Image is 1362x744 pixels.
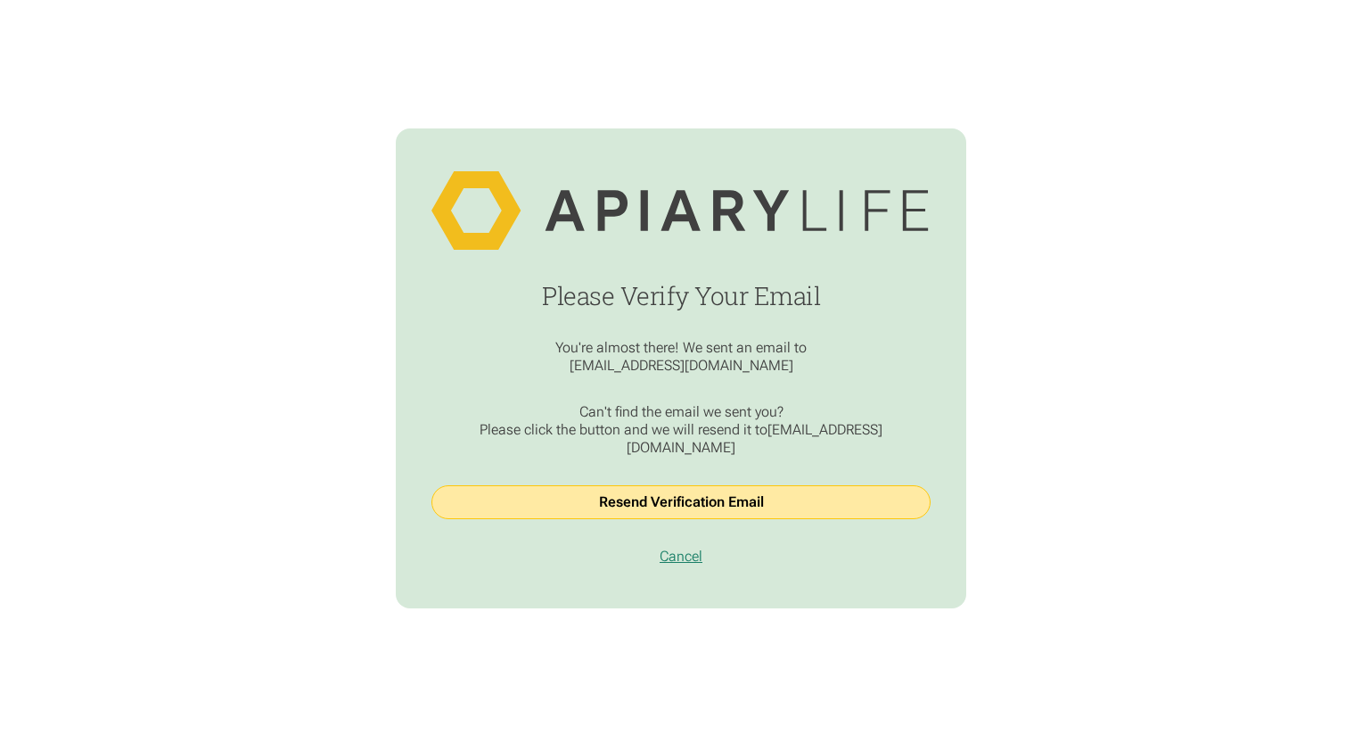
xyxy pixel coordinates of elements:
div: You're almost there! We sent an email to [431,339,931,375]
button: Resend Verification Email [431,485,931,519]
span: [EMAIL_ADDRESS][DOMAIN_NAME] [570,357,793,374]
span: [EMAIL_ADDRESS][DOMAIN_NAME] [627,421,882,456]
div: Can't find the email we sent you? Please click the button and we will resend it to [431,403,931,457]
a: Cancel [660,540,702,573]
h1: Please Verify Your Email [431,283,931,310]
